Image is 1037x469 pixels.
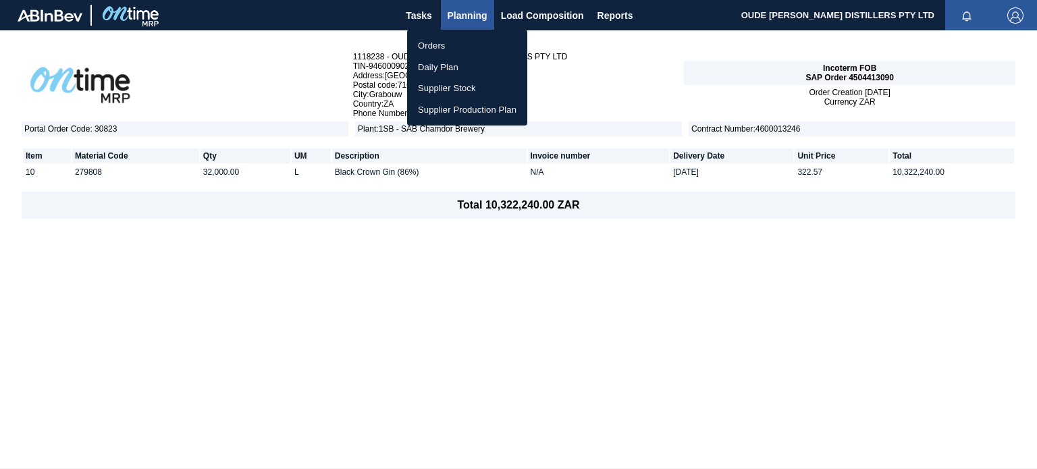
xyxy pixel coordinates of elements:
a: Supplier Production Plan [407,99,527,121]
a: Supplier Stock [407,78,527,99]
a: Orders [407,35,527,57]
a: Daily Plan [407,57,527,78]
